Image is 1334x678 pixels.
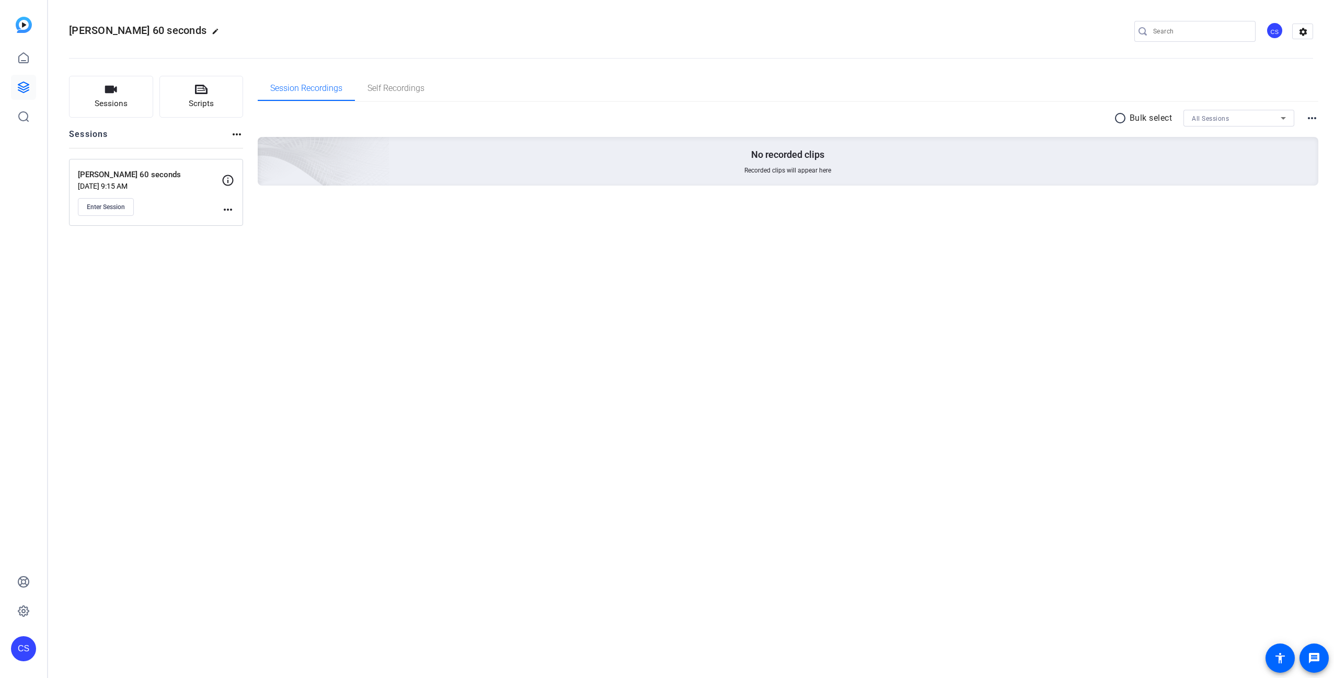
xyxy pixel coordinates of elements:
[212,28,224,40] mat-icon: edit
[1114,112,1130,124] mat-icon: radio_button_unchecked
[222,203,234,216] mat-icon: more_horiz
[69,128,108,148] h2: Sessions
[159,76,244,118] button: Scripts
[78,169,222,181] p: [PERSON_NAME] 60 seconds
[270,84,342,93] span: Session Recordings
[1266,22,1283,39] div: CS
[189,98,214,110] span: Scripts
[1192,115,1229,122] span: All Sessions
[69,76,153,118] button: Sessions
[11,636,36,661] div: CS
[1153,25,1247,38] input: Search
[16,17,32,33] img: blue-gradient.svg
[1308,652,1320,664] mat-icon: message
[78,182,222,190] p: [DATE] 9:15 AM
[95,98,128,110] span: Sessions
[141,33,390,260] img: embarkstudio-empty-session.png
[751,148,824,161] p: No recorded clips
[744,166,831,175] span: Recorded clips will appear here
[69,24,206,37] span: [PERSON_NAME] 60 seconds
[1130,112,1172,124] p: Bulk select
[87,203,125,211] span: Enter Session
[1293,24,1314,40] mat-icon: settings
[1266,22,1284,40] ngx-avatar: Carl Schmidt
[1274,652,1286,664] mat-icon: accessibility
[1306,112,1318,124] mat-icon: more_horiz
[231,128,243,141] mat-icon: more_horiz
[78,198,134,216] button: Enter Session
[367,84,424,93] span: Self Recordings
